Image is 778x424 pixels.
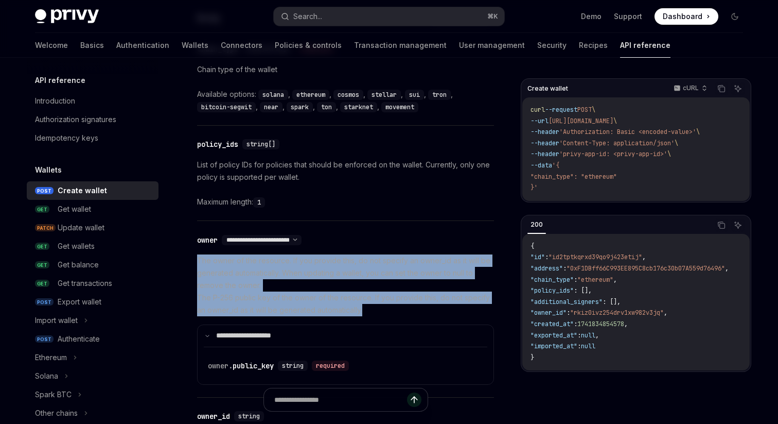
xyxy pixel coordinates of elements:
span: GET [35,261,49,269]
div: Authorization signatures [35,113,116,126]
span: "created_at" [531,320,574,328]
span: : [577,331,581,340]
img: dark logo [35,9,99,24]
div: , [260,100,287,113]
a: Idempotency keys [27,129,158,147]
span: "additional_signers" [531,298,603,306]
div: Ethereum [35,351,67,364]
div: , [317,100,340,113]
span: --header [531,150,559,158]
span: , [624,320,628,328]
span: POST [35,298,54,306]
a: User management [459,33,525,58]
span: "owner_id" [531,309,567,317]
a: Support [614,11,642,22]
code: spark [287,102,313,112]
span: "policy_ids" [531,286,574,295]
span: --header [531,139,559,147]
span: : [574,320,577,328]
h5: Wallets [35,164,62,176]
a: Authorization signatures [27,110,158,129]
span: string[] [246,140,275,148]
span: : [563,264,567,273]
span: "ethereum" [577,276,613,284]
h5: API reference [35,74,85,87]
span: : [577,342,581,350]
span: \ [613,117,617,125]
span: { [531,242,534,250]
div: Get wallets [58,240,95,252]
a: Transaction management [354,33,447,58]
div: Solana [35,370,58,382]
a: POSTExport wallet [27,293,158,311]
div: Available options: [197,88,494,113]
span: "address" [531,264,563,273]
span: GET [35,206,49,213]
a: Authentication [116,33,169,58]
span: null [581,331,595,340]
button: Ask AI [731,82,745,95]
span: "exported_at" [531,331,577,340]
p: List of policy IDs for policies that should be enforced on the wallet. Currently, only one policy... [197,159,494,183]
span: \ [696,128,700,136]
span: --url [531,117,549,125]
span: GET [35,243,49,250]
button: Copy the contents from the code block [715,82,728,95]
a: Recipes [579,33,608,58]
div: owner [197,235,218,245]
span: , [664,309,667,317]
a: GETGet wallets [27,237,158,256]
a: Demo [581,11,602,22]
div: public_key [208,361,274,371]
span: 'Authorization: Basic <encoded-value>' [559,128,696,136]
a: POSTAuthenticate [27,330,158,348]
span: GET [35,280,49,287]
div: Spark BTC [35,388,72,401]
div: Get wallet [58,203,91,215]
code: sui [405,90,424,100]
span: : [567,309,570,317]
code: ton [317,102,336,112]
div: Other chains [35,407,78,419]
a: API reference [620,33,670,58]
a: Connectors [221,33,262,58]
span: }' [531,183,538,192]
span: ⌘ K [487,12,498,21]
span: : [], [603,298,621,306]
span: : [], [574,286,592,295]
span: '{ [552,161,559,169]
span: 'privy-app-id: <privy-app-id>' [559,150,667,158]
div: 200 [527,218,546,231]
a: PATCHUpdate wallet [27,218,158,237]
span: curl [531,106,545,114]
span: , [595,331,599,340]
a: Basics [80,33,104,58]
button: Search...⌘K [274,7,504,26]
code: solana [258,90,288,100]
span: 1741834854578 [577,320,624,328]
code: near [260,102,282,112]
span: POST [35,187,54,195]
div: Get balance [58,259,99,271]
div: required [312,361,349,371]
button: Toggle dark mode [727,8,743,25]
div: , [287,100,317,113]
button: cURL [668,80,712,97]
div: , [428,88,455,100]
button: Send message [407,393,421,407]
div: Authenticate [58,333,100,345]
div: Create wallet [58,184,107,197]
a: Welcome [35,33,68,58]
code: stellar [367,90,401,100]
code: cosmos [333,90,363,100]
div: , [333,88,367,100]
span: POST [35,335,54,343]
code: bitcoin-segwit [197,102,256,112]
p: Chain type of the wallet [197,63,494,76]
p: The owner of the resource. If you provide this, do not specify an owner_id as it will be generate... [197,255,494,316]
p: cURL [683,84,699,92]
a: Security [537,33,567,58]
div: Update wallet [58,222,104,234]
span: \ [592,106,595,114]
span: "rkiz0ivz254drv1xw982v3jq" [570,309,664,317]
